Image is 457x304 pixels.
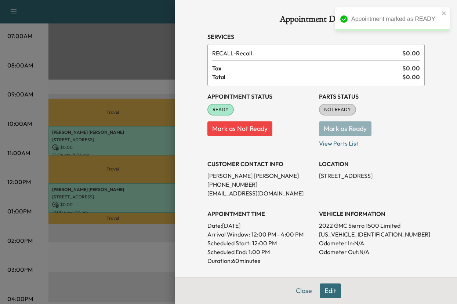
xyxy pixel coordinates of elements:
h3: CUSTOMER CONTACT INFO [207,160,313,168]
h3: VEHICLE INFORMATION [319,209,425,218]
span: Recall [212,49,399,58]
span: NOT READY [320,106,355,113]
p: Odometer In: N/A [319,239,425,248]
div: Appointment marked as READY [351,15,439,23]
span: Tax [212,64,402,73]
span: 12:00 PM - 4:00 PM [251,230,304,239]
p: View Parts List [319,136,425,148]
p: Date: [DATE] [207,221,313,230]
h3: Parts Status [319,92,425,101]
h3: CONTACT CUSTOMER [319,277,425,286]
span: $ 0.00 [402,49,420,58]
p: [EMAIL_ADDRESS][DOMAIN_NAME] [207,189,313,198]
p: [US_VEHICLE_IDENTIFICATION_NUMBER] [319,230,425,239]
h3: Appointment Status [207,92,313,101]
p: [PERSON_NAME] [PERSON_NAME] [207,171,313,180]
button: Close [291,283,317,298]
button: close [442,10,447,16]
h1: Appointment Details [207,15,425,26]
span: READY [208,106,233,113]
h3: APPOINTMENT TIME [207,209,313,218]
h3: History [207,277,313,286]
p: Odometer Out: N/A [319,248,425,256]
p: 2022 GMC Sierra 1500 Limited [319,221,425,230]
span: $ 0.00 [402,64,420,73]
p: Arrival Window: [207,230,313,239]
button: Edit [320,283,341,298]
p: 1:00 PM [249,248,270,256]
button: Mark as Not Ready [207,121,272,136]
p: Scheduled End: [207,248,247,256]
p: [STREET_ADDRESS] [319,171,425,180]
p: 12:00 PM [252,239,277,248]
p: Duration: 60 minutes [207,256,313,265]
span: Total [212,73,402,81]
h3: Services [207,32,425,41]
p: Scheduled Start: [207,239,251,248]
p: [PHONE_NUMBER] [207,180,313,189]
span: $ 0.00 [402,73,420,81]
h3: LOCATION [319,160,425,168]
